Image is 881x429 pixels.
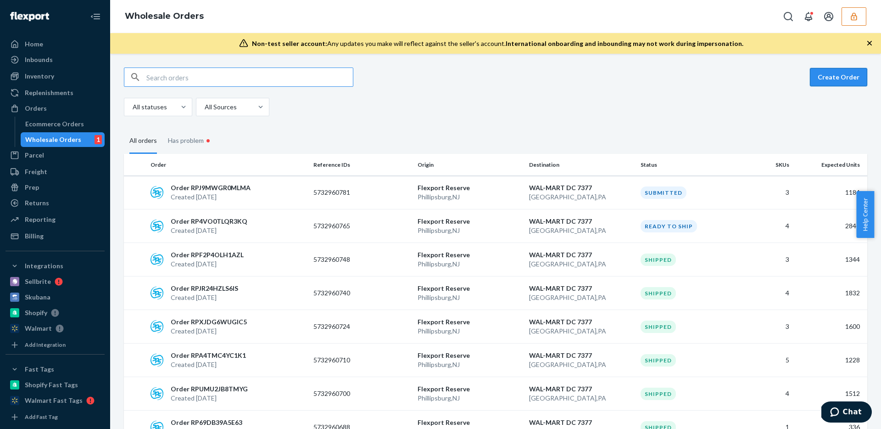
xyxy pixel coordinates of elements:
div: Add Integration [25,341,66,349]
div: Ecommerce Orders [25,119,84,129]
button: Open account menu [820,7,838,26]
p: WAL-MART DC 7377 [529,384,633,394]
p: Flexport Reserve [418,250,522,260]
a: Returns [6,196,105,210]
div: Walmart Fast Tags [25,396,83,405]
td: 3 [741,176,793,209]
button: Close Navigation [86,7,105,26]
a: Home [6,37,105,51]
p: Flexport Reserve [418,183,522,192]
span: Non-test seller account: [252,40,327,47]
td: 3 [741,243,793,277]
p: Created [DATE] [171,293,238,302]
p: Created [DATE] [171,327,247,336]
p: Created [DATE] [171,394,248,403]
div: Submitted [641,186,686,199]
a: Shopify [6,305,105,320]
input: All statuses [132,102,133,112]
p: Order RP4VO0TLQR3KQ [171,217,247,226]
td: 1228 [793,344,867,377]
div: Integrations [25,261,63,271]
a: Walmart [6,321,105,336]
td: 1344 [793,243,867,277]
button: Help Center [856,191,874,238]
td: 1184 [793,176,867,209]
img: sps-commerce logo [151,320,163,333]
a: Wholesale Orders1 [21,132,105,147]
div: Shipped [641,354,676,367]
div: Inbounds [25,55,53,64]
img: Flexport logo [10,12,49,21]
p: Flexport Reserve [418,317,522,327]
p: Order RPJR24HZLS6IS [171,284,238,293]
p: Order RPF2P4OLH1AZL [171,250,244,260]
p: 5732960710 [313,356,387,365]
div: Any updates you make will reflect against the seller's account. [252,39,743,48]
div: Returns [25,198,49,208]
p: Phillipsburg , NJ [418,226,522,235]
p: WAL-MART DC 7377 [529,284,633,293]
div: Shopify Fast Tags [25,380,78,389]
p: Phillipsburg , NJ [418,360,522,369]
th: Destination [525,154,637,176]
a: Ecommerce Orders [21,117,105,131]
div: Billing [25,231,44,241]
td: 1832 [793,277,867,310]
img: sps-commerce logo [151,253,163,266]
p: [GEOGRAPHIC_DATA] , PA [529,260,633,269]
a: Wholesale Orders [125,11,204,21]
iframe: Opens a widget where you can chat to one of our agents [821,401,872,424]
td: 4 [741,209,793,243]
p: [GEOGRAPHIC_DATA] , PA [529,226,633,235]
p: [GEOGRAPHIC_DATA] , PA [529,394,633,403]
div: Orders [25,104,47,113]
p: WAL-MART DC 7377 [529,317,633,327]
td: 5 [741,344,793,377]
p: Flexport Reserve [418,351,522,360]
img: sps-commerce logo [151,220,163,232]
p: WAL-MART DC 7377 [529,418,633,427]
button: Fast Tags [6,362,105,377]
p: Created [DATE] [171,226,247,235]
div: Skubana [25,293,50,302]
p: 5732960781 [313,188,387,197]
div: Sellbrite [25,277,51,286]
p: Order RPUMU2JB8TMYG [171,384,248,394]
p: 5732960765 [313,221,387,231]
div: Ready to ship [641,220,697,232]
div: Shipped [641,287,676,299]
div: Replenishments [25,88,73,97]
a: Walmart Fast Tags [6,393,105,408]
a: Billing [6,229,105,243]
span: International onboarding and inbounding may not work during impersonation. [506,40,743,47]
a: Skubana [6,290,105,305]
button: Open notifications [799,7,818,26]
p: Created [DATE] [171,192,251,202]
a: Replenishments [6,85,105,100]
th: Order [147,154,310,176]
a: Add Integration [6,339,105,350]
a: Parcel [6,148,105,163]
button: Create Order [810,68,867,86]
p: 5732960740 [313,288,387,298]
div: Reporting [25,215,56,224]
div: Home [25,40,43,49]
img: sps-commerce logo [151,186,163,199]
div: Shopify [25,308,47,317]
p: Order RPJ9MWGR0MLMA [171,183,251,192]
div: All orders [129,129,157,154]
p: Flexport Reserve [418,284,522,293]
p: WAL-MART DC 7377 [529,217,633,226]
td: 4 [741,277,793,310]
img: sps-commerce logo [151,287,163,299]
div: Shipped [641,254,676,266]
p: Phillipsburg , NJ [418,260,522,269]
a: Sellbrite [6,274,105,289]
p: [GEOGRAPHIC_DATA] , PA [529,360,633,369]
p: [GEOGRAPHIC_DATA] , PA [529,327,633,336]
p: Flexport Reserve [418,384,522,394]
p: Flexport Reserve [418,418,522,427]
div: 1 [95,135,102,144]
